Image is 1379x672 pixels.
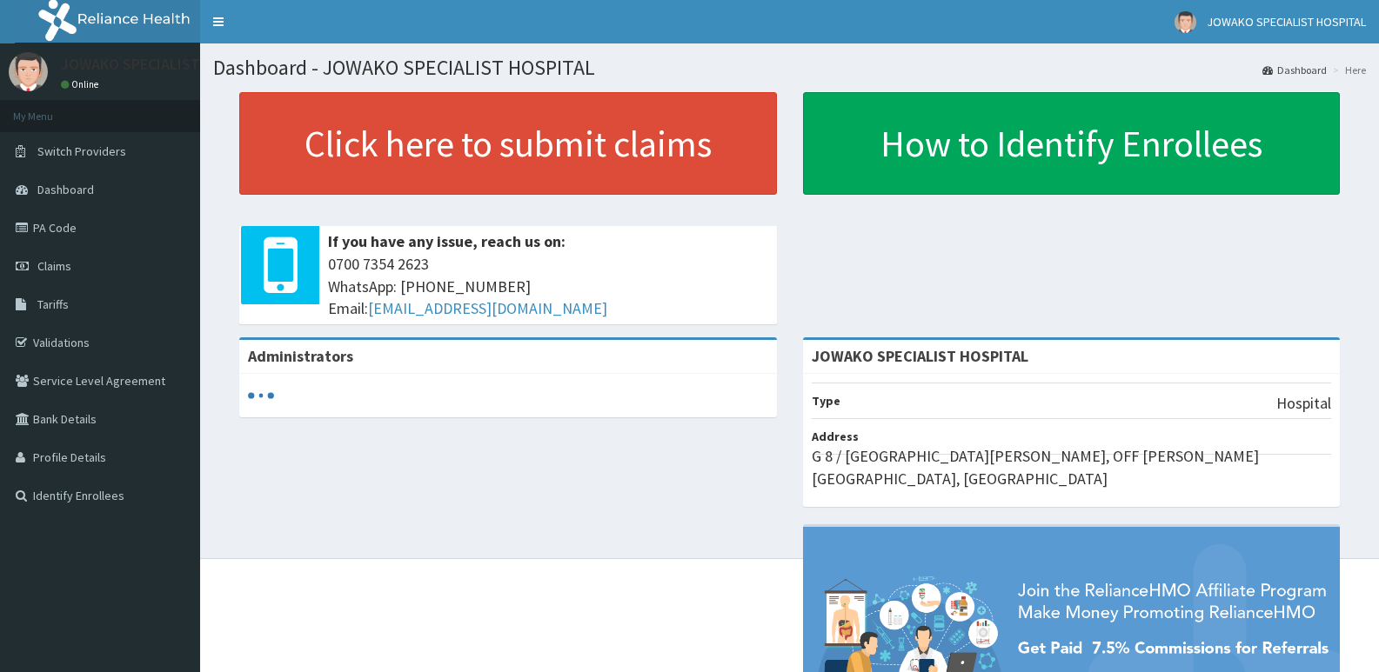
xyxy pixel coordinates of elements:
span: Tariffs [37,296,69,312]
svg: audio-loading [248,383,274,409]
a: Online [61,78,103,90]
b: If you have any issue, reach us on: [328,231,566,251]
a: Click here to submit claims [239,92,777,195]
span: 0700 7354 2623 WhatsApp: [PHONE_NUMBER] Email: [328,253,768,320]
p: G 8 / [GEOGRAPHIC_DATA][PERSON_NAME], OFF [PERSON_NAME][GEOGRAPHIC_DATA], [GEOGRAPHIC_DATA] [812,445,1332,489]
a: How to Identify Enrollees [803,92,1341,195]
b: Administrators [248,346,353,366]
a: [EMAIL_ADDRESS][DOMAIN_NAME] [368,298,607,318]
strong: JOWAKO SPECIALIST HOSPITAL [812,346,1028,366]
h1: Dashboard - JOWAKO SPECIALIST HOSPITAL [213,57,1366,79]
span: Switch Providers [37,143,126,159]
p: Hospital [1276,392,1331,415]
span: Dashboard [37,182,94,197]
span: Claims [37,258,71,274]
b: Address [812,429,859,444]
a: Dashboard [1262,63,1327,77]
li: Here [1329,63,1366,77]
span: JOWAKO SPECIALIST HOSPITAL [1207,14,1366,30]
img: User Image [1175,11,1196,33]
b: Type [812,393,840,409]
img: User Image [9,52,48,91]
p: JOWAKO SPECIALIST HOSPITAL [61,57,271,72]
